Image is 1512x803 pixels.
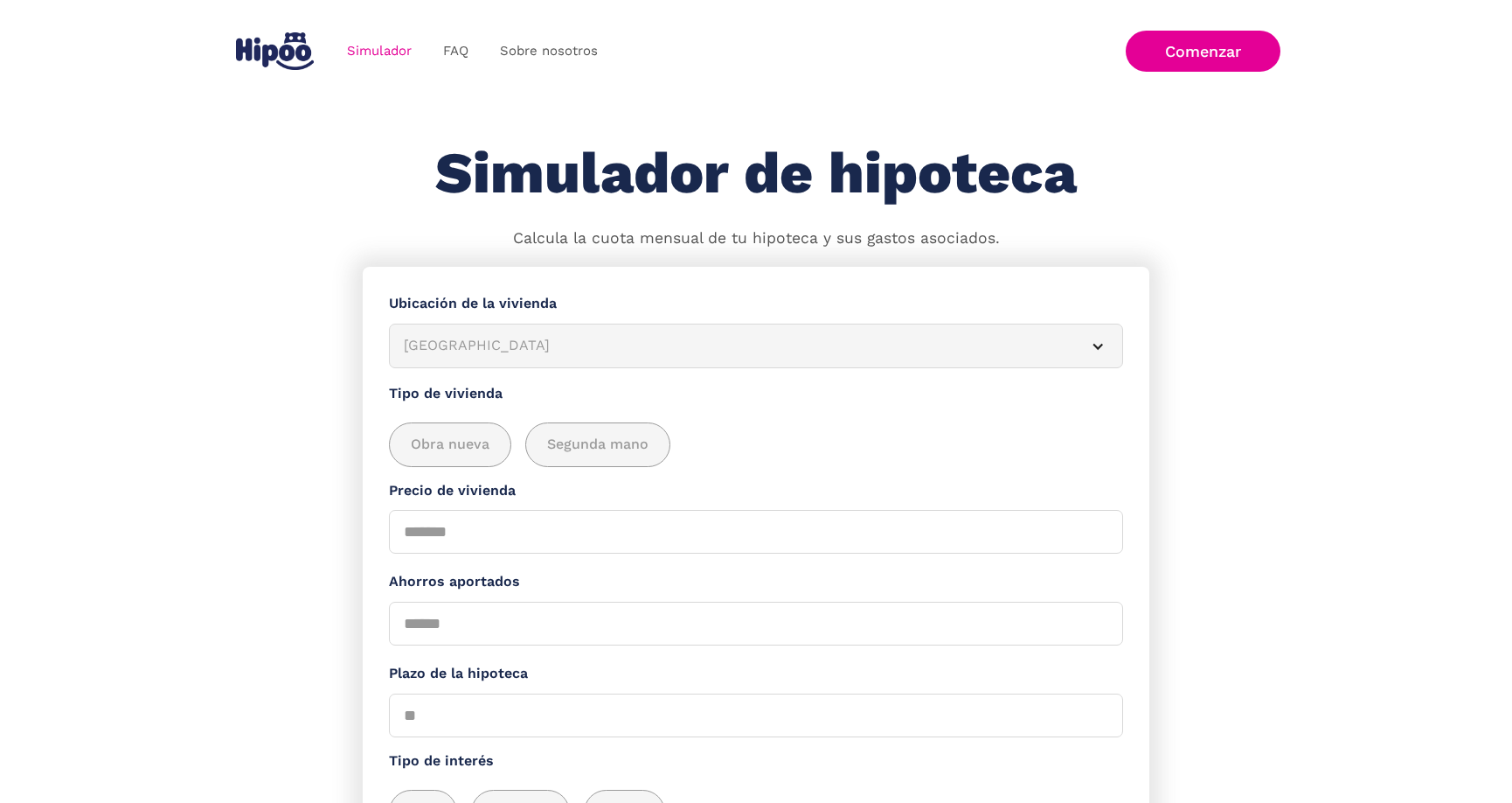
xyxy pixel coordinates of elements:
span: Obra nueva [411,434,489,456]
article: [GEOGRAPHIC_DATA] [389,324,1123,368]
label: Ahorros aportados [389,571,1123,593]
div: [GEOGRAPHIC_DATA] [404,335,1066,357]
label: Plazo de la hipoteca [389,663,1123,685]
a: FAQ [427,34,484,68]
label: Tipo de vivienda [389,383,1123,405]
label: Ubicación de la vivienda [389,293,1123,315]
label: Precio de vivienda [389,480,1123,502]
h1: Simulador de hipoteca [435,142,1077,206]
span: Segunda mano [547,434,648,456]
a: Sobre nosotros [484,34,614,68]
a: home [232,25,317,77]
a: Simulador [331,34,427,68]
label: Tipo de interés [389,751,1123,772]
div: add_description_here [389,422,1123,467]
p: Calcula la cuota mensual de tu hipoteca y sus gastos asociados. [513,227,1000,250]
a: Comenzar [1126,31,1280,72]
